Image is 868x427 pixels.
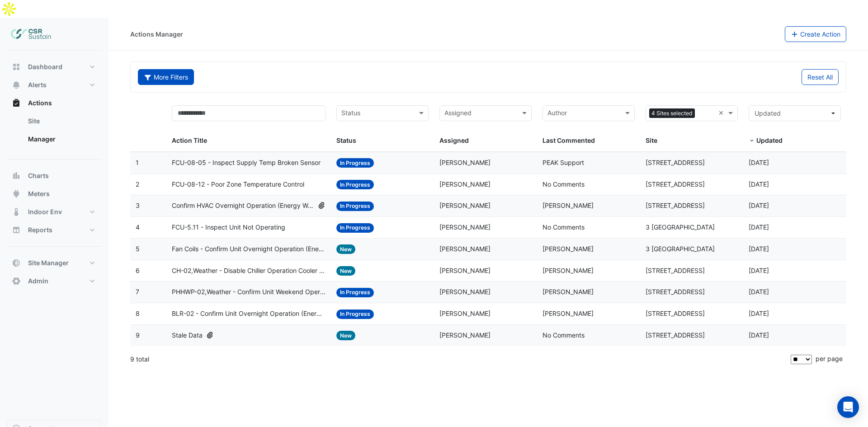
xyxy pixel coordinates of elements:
[7,272,101,290] button: Admin
[336,223,374,233] span: In Progress
[542,159,584,166] span: PEAK Support
[7,112,101,152] div: Actions
[130,29,183,39] div: Actions Manager
[21,130,101,148] a: Manager
[816,355,843,362] span: per page
[439,288,491,296] span: [PERSON_NAME]
[749,105,841,121] button: Updated
[749,331,769,339] span: 2025-09-15T15:49:11.679
[28,207,62,216] span: Indoor Env
[12,207,21,216] app-icon: Indoor Env
[172,179,304,190] span: FCU-08-12 - Poor Zone Temperature Control
[749,223,769,231] span: 2025-09-19T14:15:39.477
[28,277,48,286] span: Admin
[439,159,491,166] span: [PERSON_NAME]
[28,99,52,108] span: Actions
[646,331,705,339] span: [STREET_ADDRESS]
[749,245,769,253] span: 2025-09-17T13:55:12.630
[172,136,207,144] span: Action Title
[439,202,491,209] span: [PERSON_NAME]
[336,310,374,319] span: In Progress
[336,180,374,189] span: In Progress
[336,331,355,340] span: New
[336,158,374,168] span: In Progress
[439,245,491,253] span: [PERSON_NAME]
[755,109,781,117] span: Updated
[542,310,594,317] span: [PERSON_NAME]
[646,180,705,188] span: [STREET_ADDRESS]
[28,80,47,89] span: Alerts
[12,258,21,267] app-icon: Site Manager
[542,136,595,144] span: Last Commented
[542,267,594,274] span: [PERSON_NAME]
[749,267,769,274] span: 2025-09-16T09:20:34.861
[172,244,326,254] span: Fan Coils - Confirm Unit Overnight Operation (Energy Waste)
[439,223,491,231] span: [PERSON_NAME]
[12,80,21,89] app-icon: Alerts
[172,330,203,341] span: Stale Data
[646,267,705,274] span: [STREET_ADDRESS]
[7,58,101,76] button: Dashboard
[172,287,326,297] span: PHHWP-02,Weather - Confirm Unit Weekend Operation (Energy Waste)
[542,331,585,339] span: No Comments
[749,288,769,296] span: 2025-09-16T08:56:57.971
[28,225,52,235] span: Reports
[136,202,140,209] span: 3
[12,99,21,108] app-icon: Actions
[336,136,356,144] span: Status
[11,25,52,43] img: Company Logo
[336,288,374,297] span: In Progress
[136,180,139,188] span: 2
[785,26,847,42] button: Create Action
[646,136,657,144] span: Site
[749,180,769,188] span: 2025-09-23T15:48:59.813
[336,202,374,211] span: In Progress
[12,189,21,198] app-icon: Meters
[12,277,21,286] app-icon: Admin
[646,245,715,253] span: 3 [GEOGRAPHIC_DATA]
[439,267,491,274] span: [PERSON_NAME]
[756,136,783,144] span: Updated
[130,348,789,371] div: 9 total
[336,244,355,254] span: New
[7,76,101,94] button: Alerts
[172,266,326,276] span: CH-02,Weather - Disable Chiller Operation Cooler Weather (Energy Saving)
[542,288,594,296] span: [PERSON_NAME]
[542,180,585,188] span: No Comments
[28,258,69,267] span: Site Manager
[7,167,101,185] button: Charts
[718,108,726,118] span: Clear
[439,310,491,317] span: [PERSON_NAME]
[12,62,21,71] app-icon: Dashboard
[7,185,101,203] button: Meters
[646,223,715,231] span: 3 [GEOGRAPHIC_DATA]
[646,159,705,166] span: [STREET_ADDRESS]
[136,245,140,253] span: 5
[7,94,101,112] button: Actions
[136,267,140,274] span: 6
[646,288,705,296] span: [STREET_ADDRESS]
[749,202,769,209] span: 2025-09-22T12:10:21.955
[7,254,101,272] button: Site Manager
[439,136,469,144] span: Assigned
[542,202,594,209] span: [PERSON_NAME]
[336,266,355,276] span: New
[172,201,314,211] span: Confirm HVAC Overnight Operation (Energy Waste)
[172,309,326,319] span: BLR-02 - Confirm Unit Overnight Operation (Energy Waste)
[28,189,50,198] span: Meters
[136,331,140,339] span: 9
[649,108,695,118] span: 4 Sites selected
[12,225,21,235] app-icon: Reports
[136,288,139,296] span: 7
[542,223,585,231] span: No Comments
[7,203,101,221] button: Indoor Env
[21,112,101,130] a: Site
[172,158,321,168] span: FCU-08-05 - Inspect Supply Temp Broken Sensor
[749,310,769,317] span: 2025-09-16T08:55:34.895
[136,223,140,231] span: 4
[136,159,139,166] span: 1
[172,222,285,233] span: FCU-5.11 - Inspect Unit Not Operating
[138,69,194,85] button: More Filters
[837,396,859,418] div: Open Intercom Messenger
[802,69,839,85] button: Reset All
